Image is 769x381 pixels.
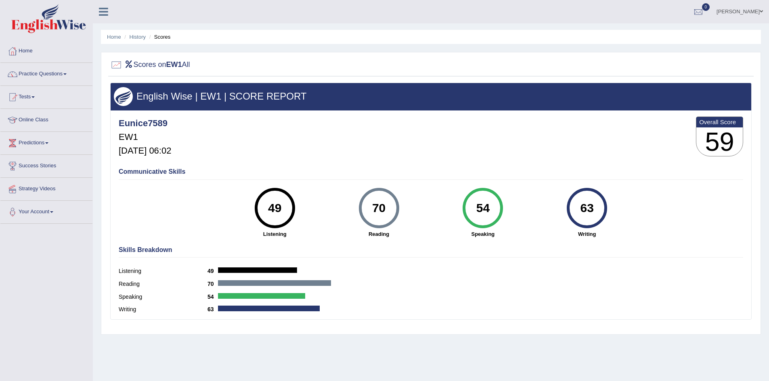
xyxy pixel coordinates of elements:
[435,230,531,238] strong: Speaking
[119,267,207,275] label: Listening
[119,305,207,314] label: Writing
[331,230,427,238] strong: Reading
[0,132,92,152] a: Predictions
[572,191,602,225] div: 63
[119,246,743,254] h4: Skills Breakdown
[207,294,218,300] b: 54
[0,155,92,175] a: Success Stories
[107,34,121,40] a: Home
[119,168,743,175] h4: Communicative Skills
[110,59,190,71] h2: Scores on All
[0,109,92,129] a: Online Class
[364,191,394,225] div: 70
[0,86,92,106] a: Tests
[468,191,498,225] div: 54
[699,119,740,125] b: Overall Score
[0,178,92,198] a: Strategy Videos
[696,127,743,156] h3: 59
[207,306,218,312] b: 63
[119,119,171,128] h4: Eunice7589
[207,281,218,287] b: 70
[114,91,748,102] h3: English Wise | EW1 | SCORE REPORT
[227,230,323,238] strong: Listening
[166,60,182,69] b: EW1
[539,230,635,238] strong: Writing
[0,63,92,83] a: Practice Questions
[130,34,146,40] a: History
[260,191,289,225] div: 49
[119,293,207,301] label: Speaking
[119,146,171,156] h5: [DATE] 06:02
[119,132,171,142] h5: EW1
[0,40,92,60] a: Home
[147,33,171,41] li: Scores
[702,3,710,11] span: 0
[114,87,133,106] img: wings.png
[0,201,92,221] a: Your Account
[119,280,207,288] label: Reading
[207,268,218,274] b: 49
